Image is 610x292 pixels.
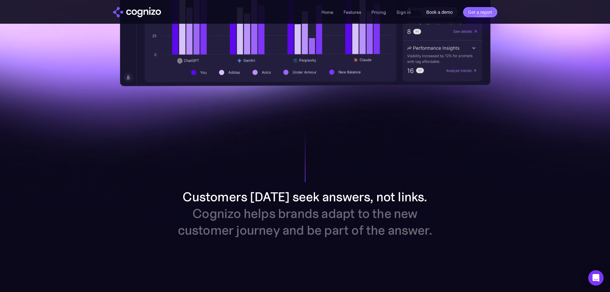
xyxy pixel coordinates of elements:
a: Home [321,9,333,15]
a: home [113,7,161,17]
div: Open Intercom Messenger [588,270,604,286]
a: Get a report [463,7,497,17]
a: Book a demo [421,7,458,17]
p: Customers [DATE] seek answers, not links. Cognizo helps brands adapt to the new customer journey ... [177,188,433,238]
a: Pricing [371,9,386,15]
a: Features [344,9,361,15]
a: Sign in [396,8,411,16]
img: cognizo logo [113,7,161,17]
